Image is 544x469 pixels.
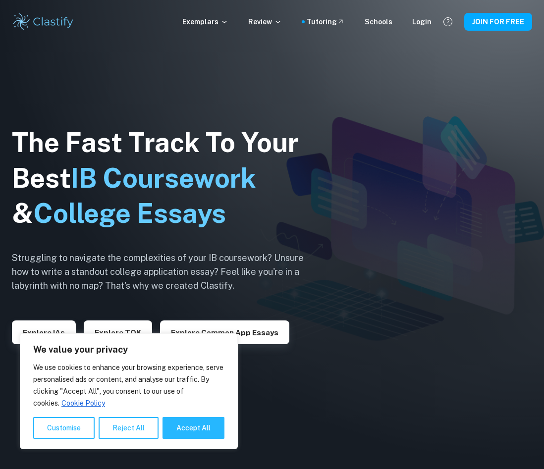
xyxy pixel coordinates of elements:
[12,320,76,344] button: Explore IAs
[84,327,152,337] a: Explore TOK
[84,320,152,344] button: Explore TOK
[464,13,532,31] button: JOIN FOR FREE
[99,417,159,439] button: Reject All
[182,16,228,27] p: Exemplars
[412,16,432,27] a: Login
[163,417,224,439] button: Accept All
[160,320,289,344] button: Explore Common App essays
[12,251,319,293] h6: Struggling to navigate the complexities of your IB coursework? Unsure how to write a standout col...
[33,344,224,356] p: We value your privacy
[12,12,75,32] img: Clastify logo
[12,327,76,337] a: Explore IAs
[12,125,319,232] h1: The Fast Track To Your Best &
[365,16,392,27] a: Schools
[248,16,282,27] p: Review
[20,333,238,449] div: We value your privacy
[71,162,256,194] span: IB Coursework
[439,13,456,30] button: Help and Feedback
[61,399,106,408] a: Cookie Policy
[33,362,224,409] p: We use cookies to enhance your browsing experience, serve personalised ads or content, and analys...
[307,16,345,27] a: Tutoring
[33,417,95,439] button: Customise
[33,198,226,229] span: College Essays
[160,327,289,337] a: Explore Common App essays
